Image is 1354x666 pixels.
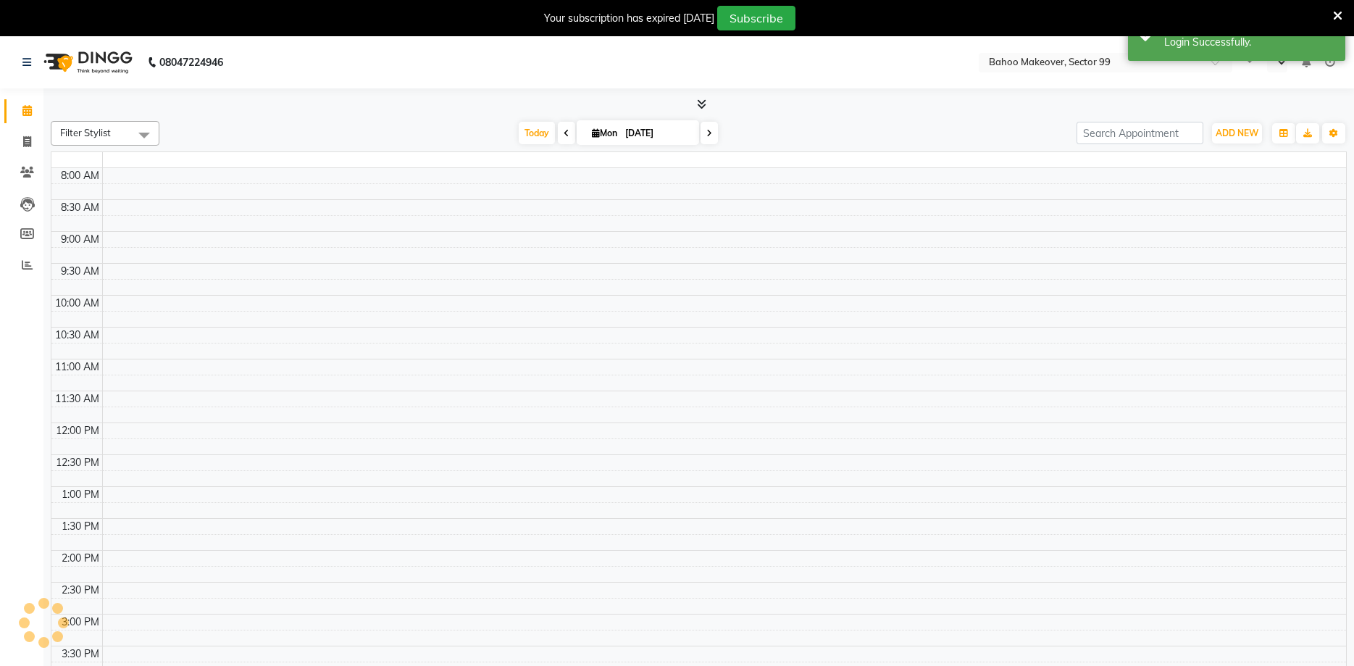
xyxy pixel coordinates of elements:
[52,391,102,407] div: 11:30 AM
[1077,122,1203,144] input: Search Appointment
[588,128,621,138] span: Mon
[59,615,102,630] div: 3:00 PM
[159,42,223,83] b: 08047224946
[58,232,102,247] div: 9:00 AM
[52,296,102,311] div: 10:00 AM
[59,487,102,502] div: 1:00 PM
[59,583,102,598] div: 2:30 PM
[544,11,714,26] div: Your subscription has expired [DATE]
[58,168,102,183] div: 8:00 AM
[717,6,795,30] button: Subscribe
[60,127,111,138] span: Filter Stylist
[53,423,102,438] div: 12:00 PM
[59,519,102,534] div: 1:30 PM
[1164,35,1334,50] div: Login Successfully.
[58,264,102,279] div: 9:30 AM
[52,359,102,375] div: 11:00 AM
[1212,123,1262,143] button: ADD NEW
[37,42,136,83] img: logo
[519,122,555,144] span: Today
[58,200,102,215] div: 8:30 AM
[53,455,102,470] div: 12:30 PM
[1216,128,1258,138] span: ADD NEW
[52,328,102,343] div: 10:30 AM
[59,646,102,662] div: 3:30 PM
[59,551,102,566] div: 2:00 PM
[621,122,693,144] input: 2025-09-01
